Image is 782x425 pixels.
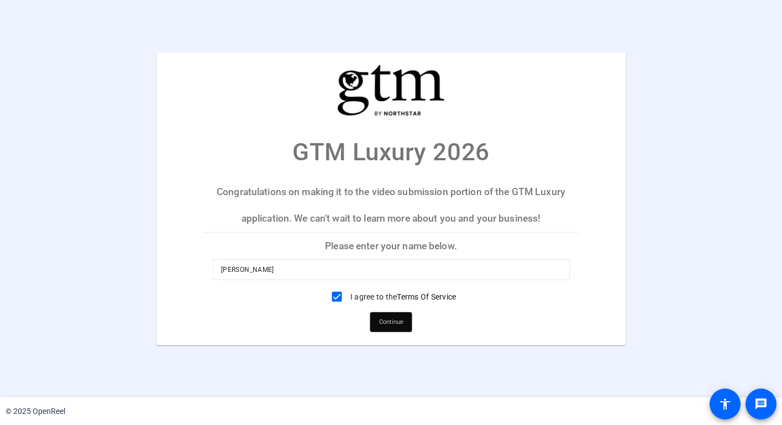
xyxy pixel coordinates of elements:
p: Congratulations on making it to the video submission portion of the GTM Luxury application. We ca... [203,179,579,232]
span: Continue [379,314,403,330]
img: company-logo [336,63,447,117]
button: Continue [370,312,412,332]
input: Enter your name [221,263,561,276]
p: Please enter your name below. [203,232,579,259]
mat-icon: accessibility [718,397,732,411]
mat-icon: message [754,397,768,411]
label: I agree to the [348,291,456,302]
a: Terms Of Service [397,292,456,301]
p: GTM Luxury 2026 [292,134,489,170]
div: © 2025 OpenReel [6,406,65,417]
